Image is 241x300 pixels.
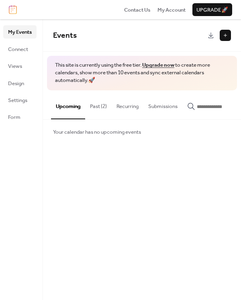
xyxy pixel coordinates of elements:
a: Contact Us [124,6,151,14]
button: Recurring [112,90,143,118]
button: Upgrade🚀 [192,3,232,16]
a: My Events [3,25,37,38]
span: Your calendar has no upcoming events [53,128,141,136]
a: Form [3,110,37,123]
span: This site is currently using the free tier. to create more calendars, show more than 10 events an... [55,61,229,84]
a: Connect [3,43,37,55]
span: Settings [8,96,27,104]
a: Views [3,59,37,72]
a: Design [3,77,37,90]
span: Connect [8,45,28,53]
img: logo [9,5,17,14]
span: Events [53,28,77,43]
a: Settings [3,94,37,106]
span: My Events [8,28,32,36]
span: Design [8,80,24,88]
span: Views [8,62,22,70]
a: My Account [157,6,186,14]
button: Upcoming [51,90,85,119]
a: Upgrade now [142,60,174,70]
span: Upgrade 🚀 [196,6,228,14]
button: Submissions [143,90,182,118]
button: Past (2) [85,90,112,118]
span: Form [8,113,20,121]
